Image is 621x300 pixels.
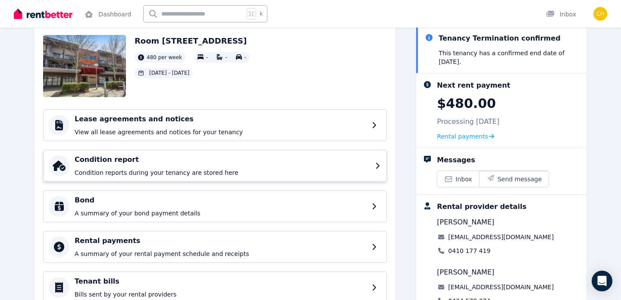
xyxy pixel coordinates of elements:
[437,80,510,91] div: Next rent payment
[149,69,189,76] span: [DATE] - [DATE]
[498,175,542,183] span: Send message
[437,155,475,165] div: Messages
[225,54,227,60] span: -
[260,10,263,17] span: k
[437,267,494,278] span: [PERSON_NAME]
[147,54,182,61] span: 480 per week
[593,7,607,21] img: CHARLIE FISHER
[592,271,612,291] div: Open Intercom Messenger
[437,217,494,227] span: [PERSON_NAME]
[437,202,526,212] div: Rental provider details
[206,54,208,60] span: -
[448,283,554,291] a: [EMAIL_ADDRESS][DOMAIN_NAME]
[479,171,549,187] button: Send message
[75,128,367,136] p: View all lease agreements and notices for your tenancy
[448,233,554,241] a: [EMAIL_ADDRESS][DOMAIN_NAME]
[135,35,250,47] h2: Room [STREET_ADDRESS]
[75,236,367,246] h4: Rental payments
[448,246,490,255] a: 0410 177 419
[455,175,472,183] span: Inbox
[437,132,494,141] a: Rental payments
[75,290,367,299] p: Bills sent by your rental providers
[437,117,499,127] p: Processing [DATE]
[437,132,488,141] span: Rental payments
[75,209,367,218] p: A summary of your bond payment details
[14,7,72,20] img: RentBetter
[75,276,367,287] h4: Tenant bills
[437,171,479,187] a: Inbox
[75,114,367,124] h4: Lease agreements and notices
[75,195,367,205] h4: Bond
[546,10,576,19] div: Inbox
[439,49,580,66] p: This tenancy has a confirmed end date of [DATE] .
[75,249,367,258] p: A summary of your rental payment schedule and receipts
[43,35,126,97] img: Property Url
[245,54,246,60] span: -
[75,155,370,165] h4: Condition report
[439,33,560,44] div: Tenancy Termination confirmed
[75,168,370,177] p: Condition reports during your tenancy are stored here
[437,96,496,111] p: $480.00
